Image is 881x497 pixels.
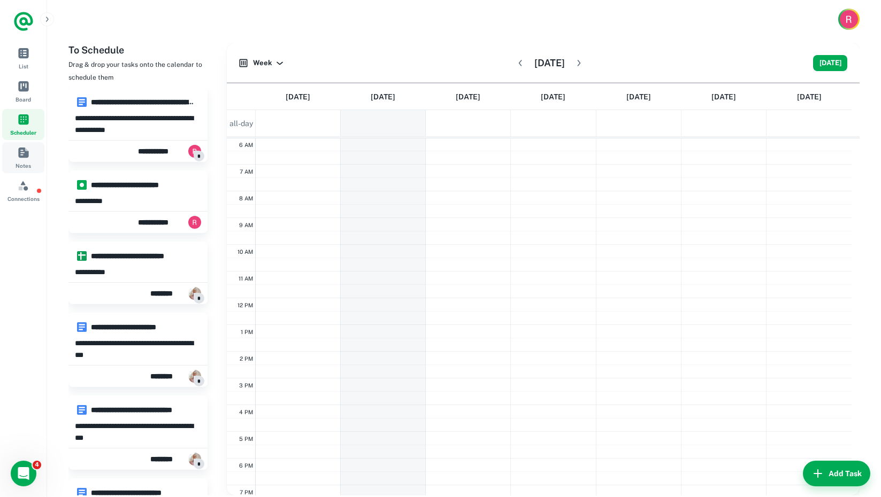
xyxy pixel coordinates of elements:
span: 5 PM [239,436,253,442]
button: Week [237,55,286,71]
img: vnd.google-apps.document.png [77,322,87,332]
a: October 11, 2025 [711,84,736,110]
span: 11 AM [239,275,253,282]
a: Connections [2,175,44,206]
span: 1 PM [241,329,253,335]
div: Ross Howard [138,212,201,233]
a: October 12, 2025 [797,84,822,110]
span: all-day [227,118,255,129]
img: ALV-UjVoqnfqCFoIWu-uE1bjXqgYgOmHOnG-54OOiugMs5lQ_IcqOxM=s50-c-k-no [188,453,201,465]
img: vnd.google-apps.document.png [77,97,87,107]
img: manual.png [77,180,87,190]
a: October 6, 2025 [286,84,310,110]
a: Notes [2,142,44,173]
button: [DATE] [813,55,847,71]
span: Notes [16,161,31,170]
img: ACg8ocKo8Dxaa89XoB-ULAJZCvKVaWfqA0a4BW5HIZ5GN0zj1n012bc=s50-c-k-no [188,145,201,158]
img: vnd.google-apps.document.png [77,405,87,415]
span: 12 PM [238,302,253,308]
button: Account button [838,9,860,30]
button: Add Task [803,461,870,486]
a: Scheduler [2,109,44,140]
span: 6 AM [239,142,253,148]
span: 7 PM [240,489,253,495]
span: Drag & drop your tasks onto the calendar to schedule them [68,61,202,81]
span: 3 PM [239,382,253,389]
img: Ross Howard [840,10,858,28]
div: Rob Mark [150,448,201,470]
iframe: Intercom live chat [11,461,36,486]
span: 8 AM [239,195,253,201]
div: Ross Howard [138,141,201,162]
div: Rob Mark [150,366,201,387]
img: vnd.google-apps.spreadsheet.png [77,251,87,261]
a: October 9, 2025 [541,84,565,110]
span: 6 PM [239,462,253,469]
a: October 7, 2025 [371,84,395,110]
span: Connections [7,195,40,203]
a: Logo [13,11,34,32]
h6: To Schedule [68,43,218,58]
a: October 8, 2025 [456,84,480,110]
img: ACg8ocIoTU7MAVQpcVdPZcS68hbUQOQzFYslxmERfWQWXfw8RDty0rI=s96-c [188,216,201,229]
span: 4 PM [239,409,253,415]
img: ALV-UjVoqnfqCFoIWu-uE1bjXqgYgOmHOnG-54OOiugMs5lQ_IcqOxM=s50-c-k-no [188,370,201,383]
a: Board [2,76,44,107]
span: List [19,62,28,71]
div: Rob Mark [150,283,201,304]
a: List [2,43,44,74]
span: 10 AM [238,248,253,255]
span: 9 AM [239,222,253,228]
span: Scheduler [10,128,36,137]
span: 7 AM [240,168,253,175]
a: October 10, 2025 [626,84,651,110]
span: 4 [33,461,41,469]
img: ALV-UjVoqnfqCFoIWu-uE1bjXqgYgOmHOnG-54OOiugMs5lQ_IcqOxM=s50-c-k-no [188,287,201,300]
span: 2 PM [240,355,253,362]
h6: [DATE] [534,56,565,71]
span: Board [16,95,31,104]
